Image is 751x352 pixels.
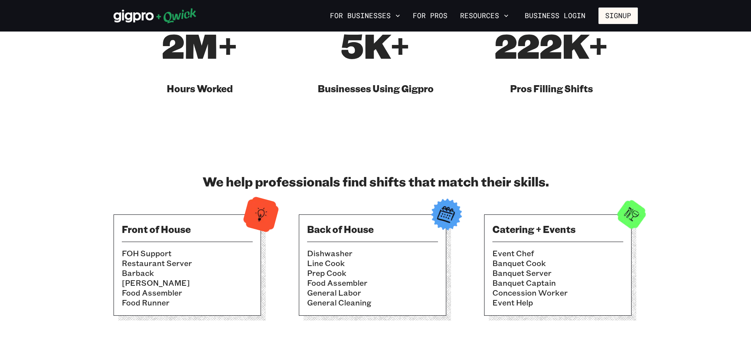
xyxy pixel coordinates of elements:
[122,258,253,268] li: Restaurant Server
[492,258,623,268] li: Banquet Cook
[122,298,253,307] li: Food Runner
[307,268,438,278] li: Prep Cook
[167,82,233,95] h3: Hours Worked
[510,82,593,95] h3: Pros Filling Shifts
[122,288,253,298] li: Food Assembler
[122,248,253,258] li: FOH Support
[327,9,403,22] button: For Businesses
[492,268,623,278] li: Banquet Server
[307,288,438,298] li: General Labor
[307,278,438,288] li: Food Assembler
[492,248,623,258] li: Event Chef
[307,298,438,307] li: General Cleaning
[492,223,623,235] h3: Catering + Events
[410,9,451,22] a: For Pros
[495,22,608,68] span: 222K+
[598,7,638,24] button: Signup
[162,22,238,68] span: 2M+
[492,278,623,288] li: Banquet Captain
[341,22,410,68] span: 5K+
[492,298,623,307] li: Event Help
[307,223,438,235] h3: Back of House
[122,268,253,278] li: Barback
[307,258,438,268] li: Line Cook
[492,288,623,298] li: Concession Worker
[318,82,434,95] h3: Businesses Using Gigpro
[518,7,592,24] a: Business Login
[122,278,253,288] li: [PERSON_NAME]
[307,248,438,258] li: Dishwasher
[457,9,512,22] button: Resources
[114,173,638,189] h2: We help professionals find shifts that match their skills.
[122,223,253,235] h3: Front of House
